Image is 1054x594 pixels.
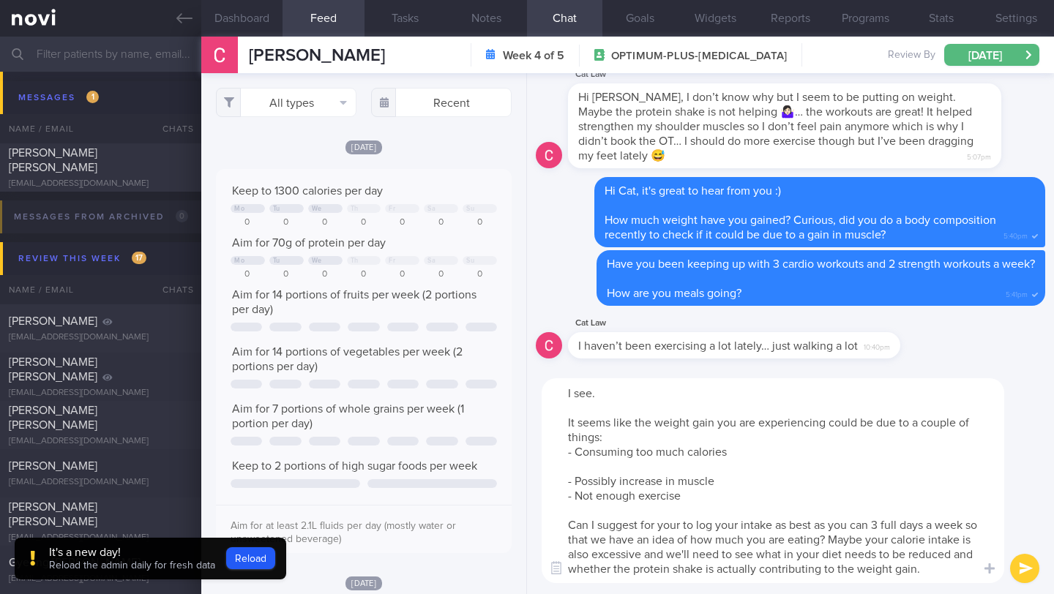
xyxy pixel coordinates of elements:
[466,205,474,213] div: Su
[9,436,193,447] div: [EMAIL_ADDRESS][DOMAIN_NAME]
[967,148,991,162] span: 5:07pm
[466,257,474,265] div: Su
[385,217,419,228] div: 0
[249,47,385,64] span: [PERSON_NAME]
[888,49,935,62] span: Review By
[312,205,322,213] div: We
[231,521,456,544] span: Aim for at least 2.1L fluids per day (mostly water or unsweetened beverage)
[347,269,381,280] div: 0
[143,114,201,143] div: Chats
[611,49,787,64] span: OPTIMUM-PLUS-[MEDICAL_DATA]
[9,315,97,327] span: [PERSON_NAME]
[308,269,343,280] div: 0
[607,258,1035,270] span: Have you been keeping up with 3 cardio workouts and 2 strength workouts a week?
[9,332,193,343] div: [EMAIL_ADDRESS][DOMAIN_NAME]
[345,576,382,590] span: [DATE]
[9,178,193,189] div: [EMAIL_ADDRESS][DOMAIN_NAME]
[269,217,304,228] div: 0
[9,501,97,527] span: [PERSON_NAME] [PERSON_NAME]
[605,185,781,197] span: Hi Cat, it's great to hear from you :)
[273,205,280,213] div: Tu
[273,257,280,265] div: Tu
[864,339,890,353] span: 10:40pm
[226,547,275,569] button: Reload
[216,88,356,117] button: All types
[132,252,146,264] span: 17
[345,140,382,154] span: [DATE]
[9,356,97,383] span: [PERSON_NAME] [PERSON_NAME]
[424,217,458,228] div: 0
[234,205,244,213] div: Mo
[10,207,192,227] div: Messages from Archived
[427,257,436,265] div: Sa
[49,560,215,571] span: Reload the admin daily for fresh data
[231,269,265,280] div: 0
[605,214,996,241] span: How much weight have you gained? Curious, did you do a body composition recently to check if it c...
[385,269,419,280] div: 0
[351,205,359,213] div: Th
[176,210,188,222] span: 0
[86,91,99,103] span: 1
[607,287,741,299] span: How are you meals going?
[9,477,193,488] div: [EMAIL_ADDRESS][DOMAIN_NAME]
[9,405,97,431] span: [PERSON_NAME] [PERSON_NAME]
[463,269,497,280] div: 0
[9,147,97,173] span: [PERSON_NAME] [PERSON_NAME]
[427,205,436,213] div: Sa
[9,533,193,544] div: [EMAIL_ADDRESS][DOMAIN_NAME]
[578,340,858,352] span: I haven’t been exercising a lot lately… just walking a lot
[312,257,322,265] div: We
[232,403,464,429] span: Aim for 7 portions of whole grains per week (1 portion per day)
[1006,286,1028,300] span: 5:41pm
[9,460,97,472] span: [PERSON_NAME]
[503,48,564,63] strong: Week 4 of 5
[424,269,458,280] div: 0
[232,346,463,372] span: Aim for 14 portions of vegetables per week (2 portions per day)
[568,315,944,332] div: Cat Law
[463,217,497,228] div: 0
[578,91,973,162] span: Hi [PERSON_NAME], I don’t know why but I seem to be putting on weight. Maybe the protein shake is...
[347,217,381,228] div: 0
[389,205,395,213] div: Fr
[351,257,359,265] div: Th
[389,257,395,265] div: Fr
[15,249,150,268] div: Review this week
[234,257,244,265] div: Mo
[49,545,215,560] div: It's a new day!
[269,269,304,280] div: 0
[143,275,201,304] div: Chats
[944,44,1039,66] button: [DATE]
[231,217,265,228] div: 0
[568,66,1045,83] div: Cat Law
[232,185,383,197] span: Keep to 1300 calories per day
[15,88,102,108] div: Messages
[9,557,141,568] span: Gyeong [PERSON_NAME]
[9,388,193,399] div: [EMAIL_ADDRESS][DOMAIN_NAME]
[232,460,477,472] span: Keep to 2 portions of high sugar foods per week
[308,217,343,228] div: 0
[232,289,476,315] span: Aim for 14 portions of fruits per week (2 portions per day)
[9,574,193,584] div: [EMAIL_ADDRESS][DOMAIN_NAME]
[1003,228,1028,241] span: 5:40pm
[232,237,386,249] span: Aim for 70g of protein per day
